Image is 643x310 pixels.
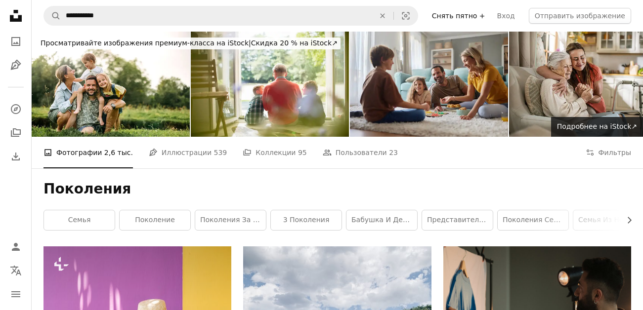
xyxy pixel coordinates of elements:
[389,149,398,156] ya-tr-span: 23
[200,216,283,224] ya-tr-span: поколения за работой
[586,137,631,168] button: Фильтры
[529,8,631,24] button: Отправить изображение
[351,216,427,224] ya-tr-span: бабушка и дедушка
[6,32,26,51] a: Фото
[251,39,332,47] ya-tr-span: Скидка 20 % на iStock
[422,210,493,230] a: представители нескольких поколений
[43,6,418,26] form: Поиск визуальных элементов по всему сайту
[243,137,306,168] a: Коллекции 95
[41,39,249,47] ya-tr-span: Просматривайте изображения премиум-класса на iStock
[162,147,212,158] ya-tr-span: Иллюстрации
[32,32,346,55] a: Просматривайте изображения премиум-класса на iStock|Скидка 20 % на iStock↗
[323,137,398,168] a: Пользователи 23
[6,237,26,257] a: Войдите в систему / Зарегистрируйтесь
[394,6,418,25] button: Визуальный поиск
[120,210,190,230] a: поколение
[631,122,637,130] ya-tr-span: ↗
[6,55,26,75] a: Иллюстрации
[336,147,387,158] ya-tr-span: Пользователи
[557,122,632,130] ya-tr-span: Подробнее на iStock
[427,216,571,224] ya-tr-span: представители нескольких поколений
[346,210,417,230] a: бабушка и дедушка
[32,32,190,137] img: Портрет счастливой семьи
[256,147,296,158] ya-tr-span: Коллекции
[43,181,131,197] ya-tr-span: Поколения
[298,149,307,156] ya-tr-span: 95
[350,32,508,137] img: Счастливые родители и их дети играют в «Лудо» на ковре дома.
[135,216,175,224] ya-tr-span: поколение
[551,117,643,137] a: Подробнее на iStock↗
[283,216,330,224] ya-tr-span: 3 поколения
[68,216,91,224] ya-tr-span: семья
[432,12,485,20] ya-tr-span: Снять пятно +
[426,8,491,24] a: Снять пятно +
[498,210,568,230] a: поколения семьи
[195,210,266,230] a: поколения за работой
[535,12,625,20] ya-tr-span: Отправить изображение
[497,12,515,20] ya-tr-span: Вход
[6,99,26,119] a: Исследовать
[191,32,349,137] img: Дедушка и внуки сидят в дверном проёме
[332,39,338,47] ya-tr-span: ↗
[503,216,567,224] ya-tr-span: поколения семьи
[620,210,631,230] button: прокрутите список вправо
[6,123,26,143] a: Коллекции
[372,6,393,25] button: Очистить
[44,210,115,230] a: семья
[149,137,227,168] a: Иллюстрации 539
[599,147,631,158] ya-tr-span: Фильтры
[6,147,26,166] a: История загрузок
[271,210,342,230] a: 3 поколения
[44,6,61,25] button: Поиск Unsplash
[249,39,251,47] ya-tr-span: |
[491,8,521,24] a: Вход
[214,149,227,156] ya-tr-span: 539
[6,284,26,304] button: Меню
[6,261,26,280] button: Язык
